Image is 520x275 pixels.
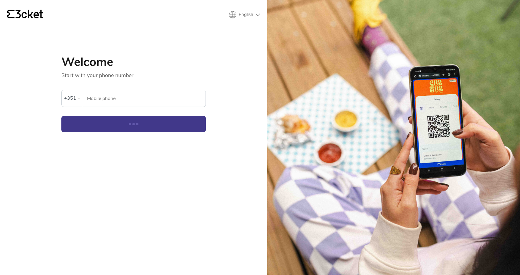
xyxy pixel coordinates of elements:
a: {' '} [7,10,43,20]
h1: Welcome [61,56,206,68]
p: Start with your phone number [61,68,206,79]
button: Continue [61,116,206,132]
label: Mobile phone [83,90,206,107]
div: +351 [64,94,76,103]
g: {' '} [7,10,14,18]
input: Mobile phone [87,90,206,107]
